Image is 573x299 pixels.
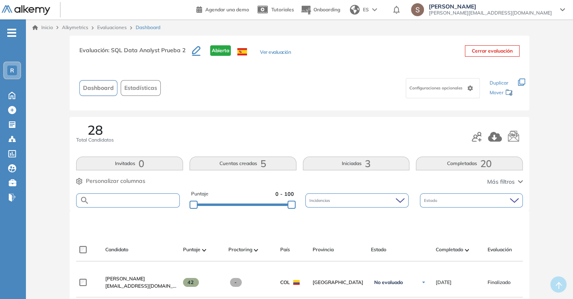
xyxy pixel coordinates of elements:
[87,123,103,136] span: 28
[313,246,334,253] span: Provincia
[309,197,332,204] span: Incidencias
[10,67,14,74] span: R
[80,195,89,206] img: SEARCH_ALT
[76,136,114,144] span: Total Candidatos
[490,80,508,86] span: Duplicar
[429,3,552,10] span: [PERSON_NAME]
[105,282,177,290] span: [EMAIL_ADDRESS][DOMAIN_NAME]
[313,6,340,13] span: Onboarding
[108,47,185,54] span: : SQL Data Analyst Prueba 2
[205,6,249,13] span: Agendar una demo
[406,78,480,98] div: Configuraciones opcionales
[105,246,128,253] span: Candidato
[303,157,410,170] button: Iniciadas3
[421,280,426,285] img: Ícono de flecha
[254,249,258,251] img: [missing "en.ARROW_ALT" translation]
[83,84,114,92] span: Dashboard
[293,280,300,285] img: COL
[374,279,403,286] span: No evaluado
[305,193,408,208] div: Incidencias
[183,246,200,253] span: Puntaje
[313,279,364,286] span: [GEOGRAPHIC_DATA]
[300,1,340,19] button: Onboarding
[465,45,520,57] button: Cerrar evaluación
[420,193,523,208] div: Estado
[488,246,512,253] span: Evaluación
[363,6,369,13] span: ES
[202,249,206,251] img: [missing "en.ARROW_ALT" translation]
[487,178,523,186] button: Más filtros
[32,24,53,31] a: Inicio
[79,45,192,62] h3: Evaluación
[487,178,515,186] span: Más filtros
[124,84,157,92] span: Estadísticas
[230,278,242,287] span: -
[271,6,294,13] span: Tutoriales
[62,24,88,30] span: Alkymetrics
[260,49,291,57] button: Ver evaluación
[372,8,377,11] img: arrow
[183,278,199,287] span: 42
[2,5,50,15] img: Logo
[196,4,249,14] a: Agendar una demo
[350,5,360,15] img: world
[488,279,511,286] span: Finalizado
[465,249,469,251] img: [missing "en.ARROW_ALT" translation]
[105,276,145,282] span: [PERSON_NAME]
[105,275,177,282] a: [PERSON_NAME]
[416,157,523,170] button: Completadas20
[121,80,161,96] button: Estadísticas
[490,86,513,101] div: Mover
[371,246,386,253] span: Estado
[237,48,247,55] img: ESP
[210,45,231,56] span: Abierta
[136,24,160,31] span: Dashboard
[429,10,552,16] span: [PERSON_NAME][EMAIL_ADDRESS][DOMAIN_NAME]
[7,32,16,34] i: -
[280,246,290,253] span: País
[86,177,145,185] span: Personalizar columnas
[76,177,145,185] button: Personalizar columnas
[280,279,290,286] span: COL
[409,85,464,91] span: Configuraciones opcionales
[436,279,452,286] span: [DATE]
[79,80,117,96] button: Dashboard
[97,24,127,30] a: Evaluaciones
[190,157,296,170] button: Cuentas creadas5
[191,190,209,198] span: Puntaje
[76,157,183,170] button: Invitados0
[228,246,252,253] span: Proctoring
[424,197,439,204] span: Estado
[436,246,463,253] span: Completado
[275,190,294,198] span: 0 - 100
